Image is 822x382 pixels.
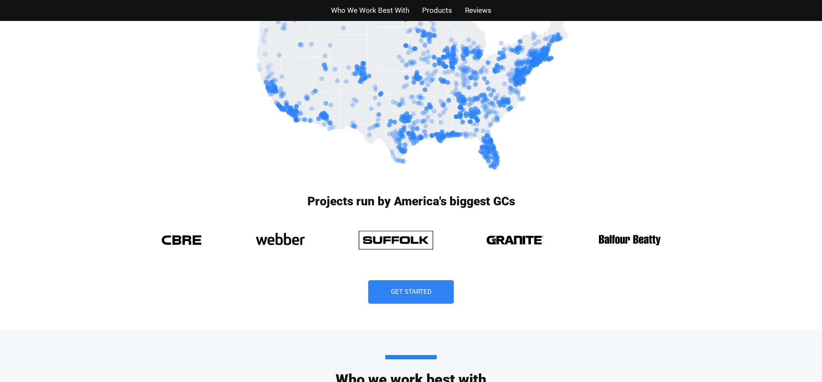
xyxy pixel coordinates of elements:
a: Reviews [465,4,491,17]
h3: Projects run by America's biggest GCs [154,195,668,207]
span: Get Started [391,289,432,295]
a: Products [422,4,452,17]
a: Get Started [368,280,454,304]
a: Who We Work Best With [331,4,409,17]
